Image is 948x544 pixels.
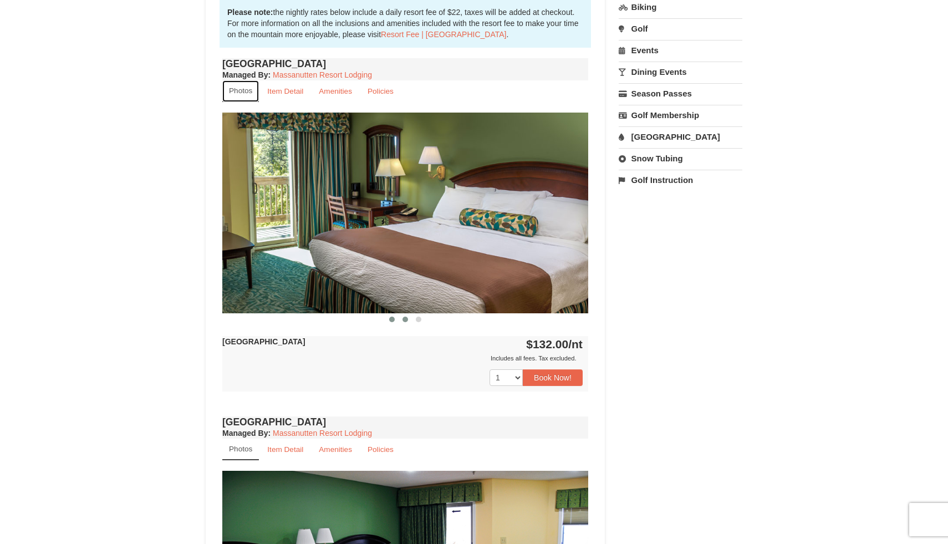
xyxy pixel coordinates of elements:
[619,62,742,82] a: Dining Events
[229,445,252,453] small: Photos
[619,18,742,39] a: Golf
[319,87,352,95] small: Amenities
[260,439,310,460] a: Item Detail
[368,87,394,95] small: Policies
[368,445,394,454] small: Policies
[222,429,271,438] strong: :
[273,429,372,438] a: Massanutten Resort Lodging
[360,439,401,460] a: Policies
[319,445,352,454] small: Amenities
[222,337,305,346] strong: [GEOGRAPHIC_DATA]
[312,80,359,102] a: Amenities
[619,148,742,169] a: Snow Tubing
[267,87,303,95] small: Item Detail
[619,170,742,190] a: Golf Instruction
[523,369,583,386] button: Book Now!
[619,40,742,60] a: Events
[222,429,268,438] span: Managed By
[222,70,268,79] span: Managed By
[267,445,303,454] small: Item Detail
[227,8,273,17] strong: Please note:
[619,105,742,125] a: Golf Membership
[222,58,588,69] h4: [GEOGRAPHIC_DATA]
[360,80,401,102] a: Policies
[381,30,506,39] a: Resort Fee | [GEOGRAPHIC_DATA]
[260,80,310,102] a: Item Detail
[273,70,372,79] a: Massanutten Resort Lodging
[229,87,252,95] small: Photos
[568,338,583,350] span: /nt
[619,83,742,104] a: Season Passes
[312,439,359,460] a: Amenities
[222,353,583,364] div: Includes all fees. Tax excluded.
[526,338,583,350] strong: $132.00
[222,113,588,313] img: 18876286-36-6bbdb14b.jpg
[222,80,259,102] a: Photos
[619,126,742,147] a: [GEOGRAPHIC_DATA]
[222,439,259,460] a: Photos
[222,70,271,79] strong: :
[222,416,588,428] h4: [GEOGRAPHIC_DATA]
